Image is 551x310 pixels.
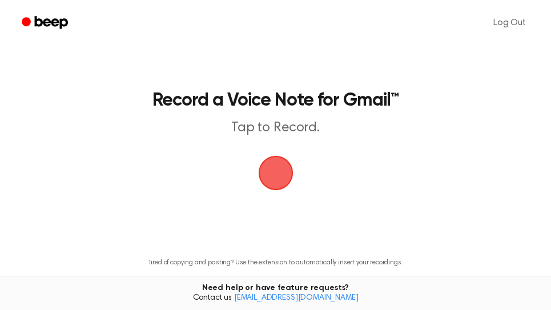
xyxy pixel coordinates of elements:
[123,119,428,138] p: Tap to Record.
[123,91,428,110] h1: Record a Voice Note for Gmail™
[148,259,403,267] p: Tired of copying and pasting? Use the extension to automatically insert your recordings.
[234,294,359,302] a: [EMAIL_ADDRESS][DOMAIN_NAME]
[14,12,78,34] a: Beep
[259,156,293,190] img: Beep Logo
[7,293,544,304] span: Contact us
[482,9,537,37] a: Log Out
